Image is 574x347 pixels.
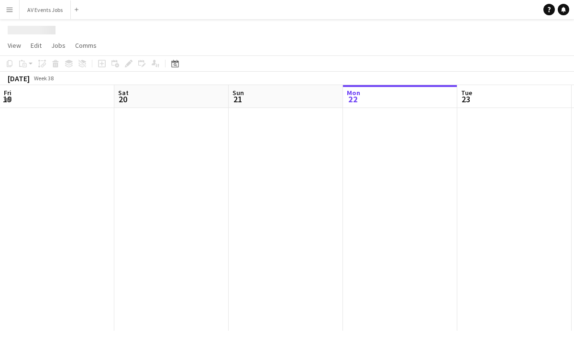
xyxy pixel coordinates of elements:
div: [DATE] [8,74,30,83]
a: View [4,39,25,52]
span: Edit [31,41,42,50]
span: Sun [232,88,244,97]
span: Comms [75,41,97,50]
a: Edit [27,39,45,52]
span: 21 [231,94,244,105]
a: Comms [71,39,100,52]
span: Fri [4,88,11,97]
span: 23 [460,94,472,105]
span: Jobs [51,41,66,50]
span: Mon [347,88,360,97]
span: Week 38 [32,75,55,82]
span: 22 [345,94,360,105]
button: AV Events Jobs [20,0,71,19]
span: View [8,41,21,50]
span: 20 [117,94,129,105]
span: 19 [2,94,11,105]
span: Sat [118,88,129,97]
span: Tue [461,88,472,97]
a: Jobs [47,39,69,52]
